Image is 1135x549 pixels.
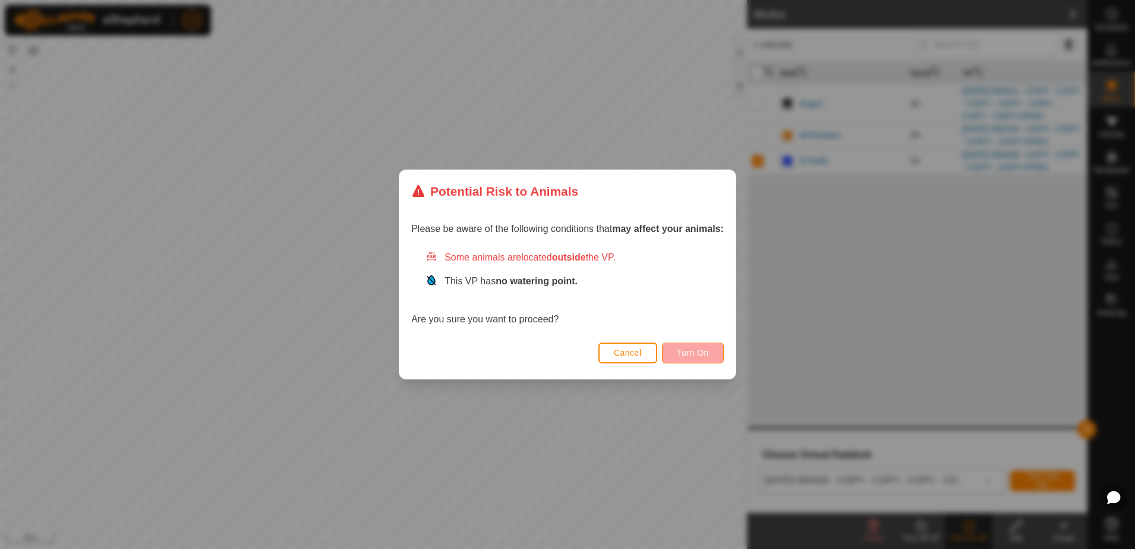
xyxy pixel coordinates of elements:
span: located the VP. [521,252,616,262]
div: Are you sure you want to proceed? [411,250,724,327]
span: Turn On [677,348,709,357]
button: Cancel [598,343,657,363]
div: Some animals are [425,250,724,265]
button: Turn On [662,343,724,363]
span: Cancel [614,348,642,357]
strong: outside [552,252,586,262]
span: Please be aware of the following conditions that [411,224,724,234]
strong: no watering point. [496,276,578,286]
strong: may affect your animals: [612,224,724,234]
span: This VP has [444,276,578,286]
div: Potential Risk to Animals [411,182,578,200]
